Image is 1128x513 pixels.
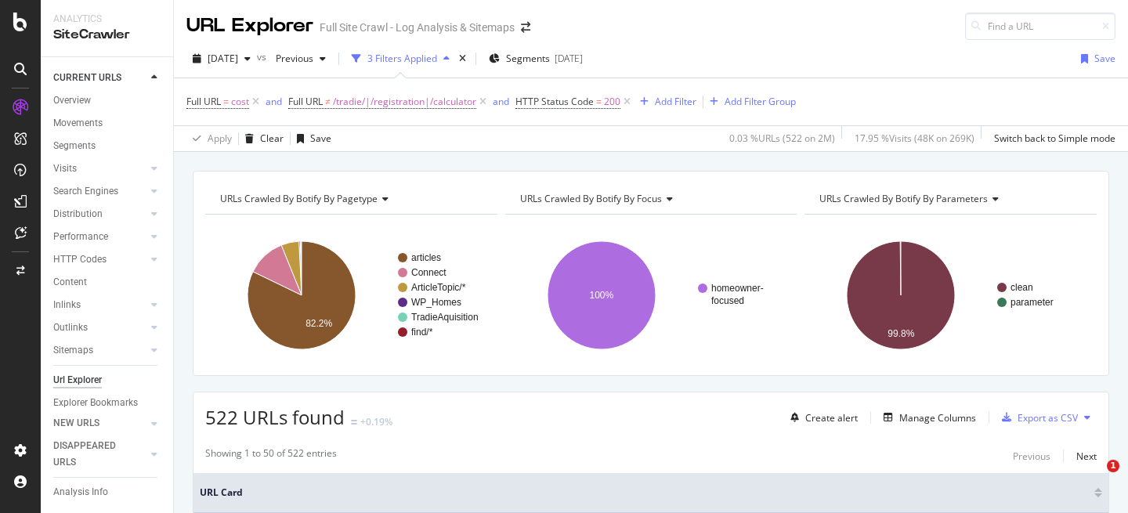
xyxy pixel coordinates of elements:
div: Performance [53,229,108,245]
a: Overview [53,92,162,109]
button: [DATE] [186,46,257,71]
a: CURRENT URLS [53,70,146,86]
div: Analysis Info [53,484,108,500]
div: NEW URLS [53,415,99,432]
div: Apply [208,132,232,145]
button: Switch back to Simple mode [988,126,1115,151]
button: Manage Columns [877,408,976,427]
div: DISAPPEARED URLS [53,438,132,471]
a: Performance [53,229,146,245]
span: = [596,95,602,108]
button: Export as CSV [996,405,1078,430]
button: Add Filter Group [703,92,796,111]
span: 200 [604,91,620,113]
div: Save [310,132,331,145]
svg: A chart. [804,227,1097,363]
svg: A chart. [505,227,797,363]
div: arrow-right-arrow-left [521,22,530,33]
span: URL Card [200,486,1090,500]
span: /tradie/|/registration|/calculator [333,91,476,113]
div: URL Explorer [186,13,313,39]
button: Save [1075,46,1115,71]
div: and [493,95,509,108]
div: 17.95 % Visits ( 48K on 269K ) [855,132,974,145]
div: Manage Columns [899,411,976,424]
h4: URLs Crawled By Botify By pagetype [217,186,483,211]
span: = [223,95,229,108]
div: Inlinks [53,297,81,313]
div: CURRENT URLS [53,70,121,86]
div: Distribution [53,206,103,222]
a: Inlinks [53,297,146,313]
span: Previous [269,52,313,65]
svg: A chart. [205,227,497,363]
button: Previous [269,46,332,71]
div: 0.03 % URLs ( 522 on 2M ) [729,132,835,145]
text: focused [711,295,744,306]
button: 3 Filters Applied [345,46,456,71]
button: Apply [186,126,232,151]
text: clean [1010,282,1033,293]
div: Add Filter [655,95,696,108]
div: Previous [1013,450,1050,463]
button: and [266,94,282,109]
a: Analysis Info [53,484,162,500]
div: Content [53,274,87,291]
text: 100% [589,290,613,301]
div: times [456,51,469,67]
text: find/* [411,327,433,338]
button: Clear [239,126,284,151]
span: Full URL [186,95,221,108]
iframe: Intercom live chat [1075,460,1112,497]
span: 2025 Sep. 9th [208,52,238,65]
div: Sitemaps [53,342,93,359]
span: Segments [506,52,550,65]
text: 99.8% [888,328,915,339]
a: Explorer Bookmarks [53,395,162,411]
img: Equal [351,420,357,424]
div: and [266,95,282,108]
span: Full URL [288,95,323,108]
a: HTTP Codes [53,251,146,268]
div: Showing 1 to 50 of 522 entries [205,446,337,465]
text: WP_Homes [411,297,461,308]
text: TradieAquisition [411,312,479,323]
a: Url Explorer [53,372,162,388]
div: Analytics [53,13,161,26]
span: ≠ [325,95,331,108]
a: Segments [53,138,162,154]
div: Url Explorer [53,372,102,388]
button: Add Filter [634,92,696,111]
button: and [493,94,509,109]
a: NEW URLS [53,415,146,432]
div: 3 Filters Applied [367,52,437,65]
button: Save [291,126,331,151]
a: Movements [53,115,162,132]
h4: URLs Crawled By Botify By focus [517,186,783,211]
text: Connect [411,267,446,278]
text: parameter [1010,297,1054,308]
span: vs [257,50,269,63]
a: Distribution [53,206,146,222]
div: Movements [53,115,103,132]
button: Segments[DATE] [483,46,589,71]
a: Search Engines [53,183,146,200]
div: Search Engines [53,183,118,200]
button: Next [1076,446,1097,465]
div: Create alert [805,411,858,424]
span: HTTP Status Code [515,95,594,108]
h4: URLs Crawled By Botify By parameters [816,186,1083,211]
div: Add Filter Group [725,95,796,108]
a: Outlinks [53,320,146,336]
span: cost [231,91,249,113]
div: [DATE] [555,52,583,65]
text: articles [411,252,441,263]
div: Full Site Crawl - Log Analysis & Sitemaps [320,20,515,35]
span: URLs Crawled By Botify By focus [520,192,662,205]
a: Visits [53,161,146,177]
button: Create alert [784,405,858,430]
div: Export as CSV [1018,411,1078,424]
input: Find a URL [965,13,1115,40]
